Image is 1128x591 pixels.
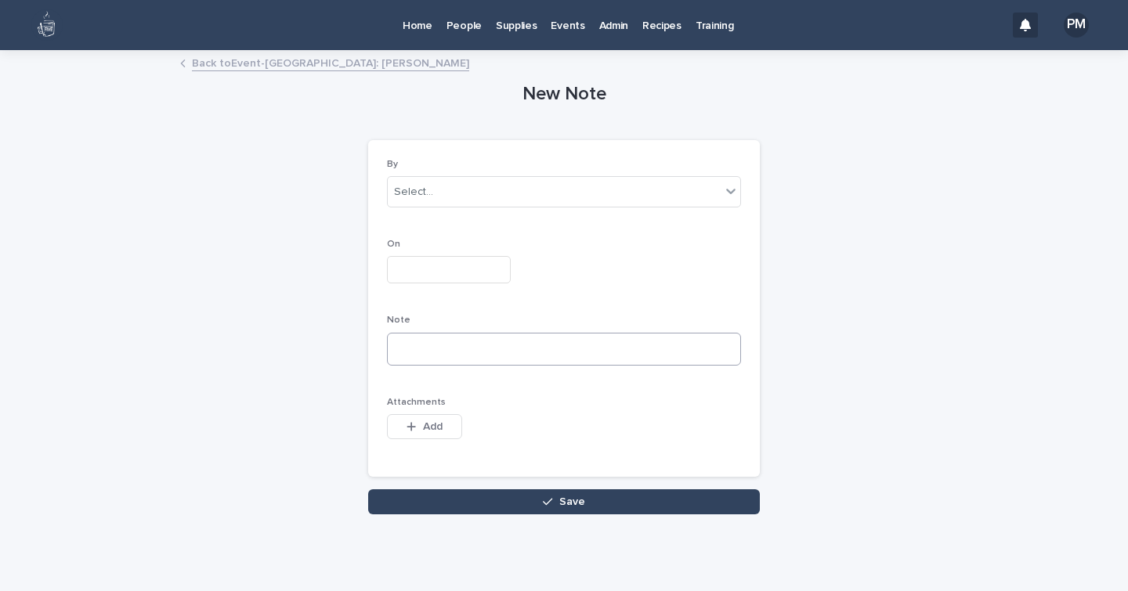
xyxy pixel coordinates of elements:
span: Attachments [387,398,446,407]
h1: New Note [368,83,760,106]
div: Select... [394,184,433,200]
img: 80hjoBaRqlyywVK24fQd [31,9,63,41]
a: Back toEvent-[GEOGRAPHIC_DATA]: [PERSON_NAME] [192,53,469,71]
span: Save [559,496,585,507]
span: By [387,160,398,169]
span: On [387,240,400,249]
span: Note [387,315,410,325]
button: Save [368,489,760,514]
div: PM [1064,13,1089,38]
span: Add [423,421,443,432]
button: Add [387,414,462,439]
